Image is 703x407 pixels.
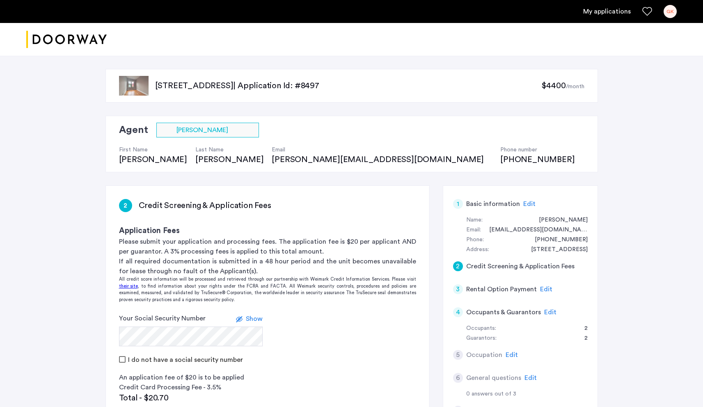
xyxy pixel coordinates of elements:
[500,154,575,165] div: [PHONE_NUMBER]
[119,373,263,382] div: An application fee of $20 is to be applied
[139,200,271,211] h3: Credit Screening & Application Fees
[544,309,556,316] span: Edit
[576,334,588,343] div: 2
[664,5,677,18] div: GK
[466,373,521,383] h5: General questions
[466,225,481,235] div: Email:
[119,146,187,154] h4: First Name
[453,373,463,383] div: 6
[541,82,566,90] span: $4400
[246,316,263,322] span: Show
[453,350,463,360] div: 5
[466,324,496,334] div: Occupants:
[466,261,575,271] h5: Credit Screening & Application Fees
[119,256,416,276] p: If all required documentation is submitted in a 48 hour period and the unit becomes unavailable f...
[195,154,263,165] div: [PERSON_NAME]
[527,235,588,245] div: +16312645382
[155,80,542,91] p: [STREET_ADDRESS] | Application Id: #8497
[566,84,584,89] sub: /month
[466,284,537,294] h5: Rental Option Payment
[523,201,536,207] span: Edit
[119,382,263,392] div: Credit Card Processing Fee - 3.5%
[524,375,537,381] span: Edit
[576,324,588,334] div: 2
[106,276,429,303] div: All credit score information will be processed and retrieved through our partnership with Weimark...
[119,225,416,237] h3: Application Fees
[119,76,149,96] img: apartment
[523,245,588,255] div: 154 west 133rd street, #1
[669,374,695,399] iframe: chat widget
[500,146,575,154] h4: Phone number
[119,283,138,290] a: their site
[466,215,483,225] div: Name:
[119,313,206,323] label: Your Social Security Number
[119,199,132,212] div: 2
[453,199,463,209] div: 1
[481,225,588,235] div: gkegeles@gmail.com
[119,123,148,137] h2: Agent
[466,307,541,317] h5: Occupants & Guarantors
[26,24,107,55] img: logo
[642,7,652,16] a: Favorites
[466,199,520,209] h5: Basic information
[119,392,263,404] div: Total - $20.70
[272,146,492,154] h4: Email
[453,261,463,271] div: 2
[506,352,518,358] span: Edit
[466,235,484,245] div: Phone:
[195,146,263,154] h4: Last Name
[119,154,187,165] div: [PERSON_NAME]
[531,215,588,225] div: Greg Kegeles
[466,245,489,255] div: Address:
[453,284,463,294] div: 3
[466,334,497,343] div: Guarantors:
[126,357,243,363] label: I do not have a social security number
[540,286,552,293] span: Edit
[119,237,416,256] p: Please submit your application and processing fees. The application fee is $20 per applicant AND ...
[272,154,492,165] div: [PERSON_NAME][EMAIL_ADDRESS][DOMAIN_NAME]
[466,389,588,399] div: 0 answers out of 3
[26,24,107,55] a: Cazamio logo
[453,307,463,317] div: 4
[583,7,631,16] a: My application
[466,350,502,360] h5: Occupation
